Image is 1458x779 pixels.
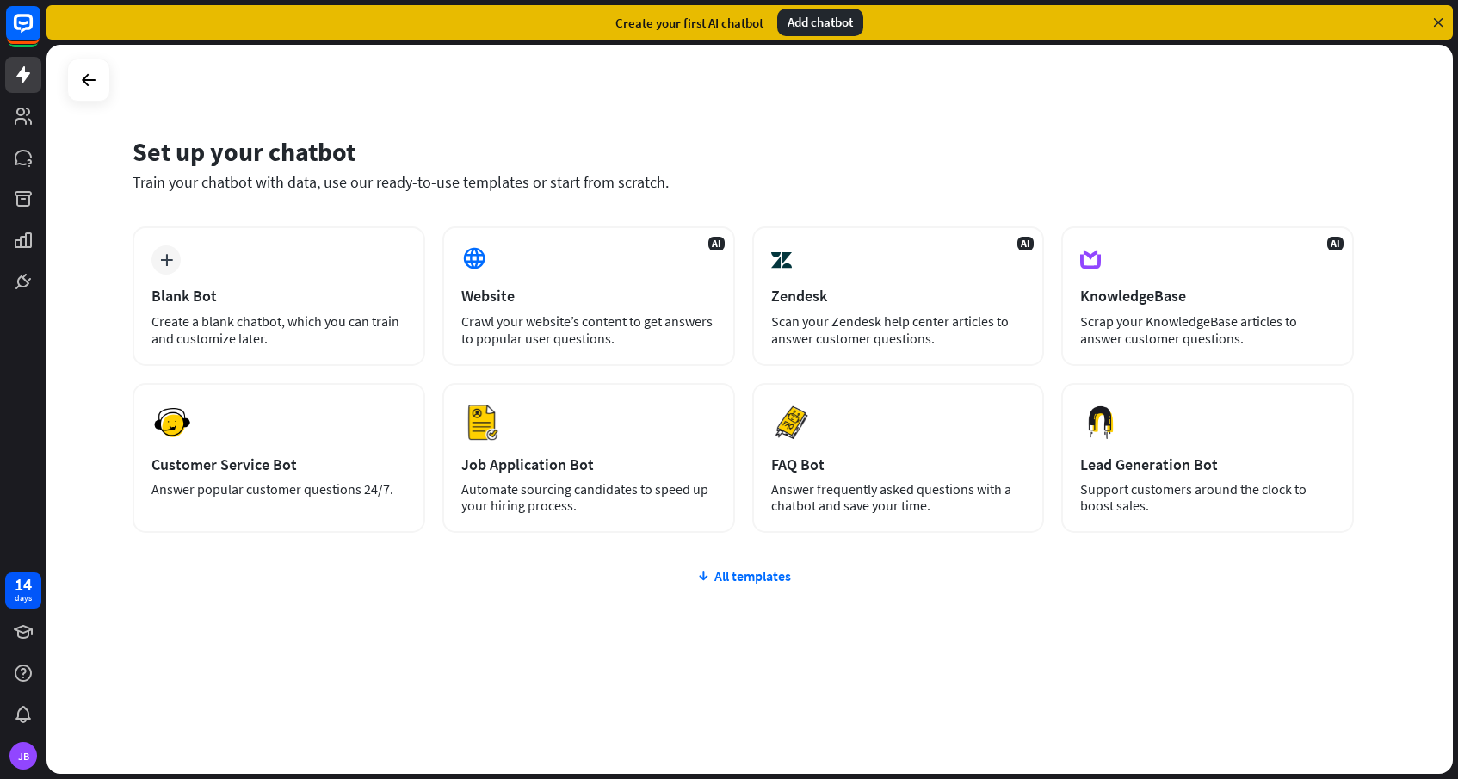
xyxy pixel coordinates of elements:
div: Set up your chatbot [133,135,1354,168]
span: AI [1017,237,1034,250]
div: days [15,592,32,604]
div: Create a blank chatbot, which you can train and customize later. [151,312,406,347]
button: Open LiveChat chat widget [14,7,65,59]
div: Job Application Bot [461,454,716,474]
div: JB [9,742,37,770]
div: Customer Service Bot [151,454,406,474]
div: Train your chatbot with data, use our ready-to-use templates or start from scratch. [133,172,1354,192]
div: Blank Bot [151,286,406,306]
div: 14 [15,577,32,592]
div: Support customers around the clock to boost sales. [1080,481,1335,514]
div: Zendesk [771,286,1026,306]
div: Answer frequently asked questions with a chatbot and save your time. [771,481,1026,514]
div: Add chatbot [777,9,863,36]
a: 14 days [5,572,41,609]
div: Crawl your website’s content to get answers to popular user questions. [461,312,716,347]
div: Automate sourcing candidates to speed up your hiring process. [461,481,716,514]
div: FAQ Bot [771,454,1026,474]
div: KnowledgeBase [1080,286,1335,306]
div: Scrap your KnowledgeBase articles to answer customer questions. [1080,312,1335,347]
div: Website [461,286,716,306]
span: AI [1327,237,1344,250]
span: AI [708,237,725,250]
div: Scan your Zendesk help center articles to answer customer questions. [771,312,1026,347]
div: Lead Generation Bot [1080,454,1335,474]
i: plus [160,254,173,266]
div: Answer popular customer questions 24/7. [151,481,406,498]
div: All templates [133,567,1354,584]
div: Create your first AI chatbot [615,15,763,31]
